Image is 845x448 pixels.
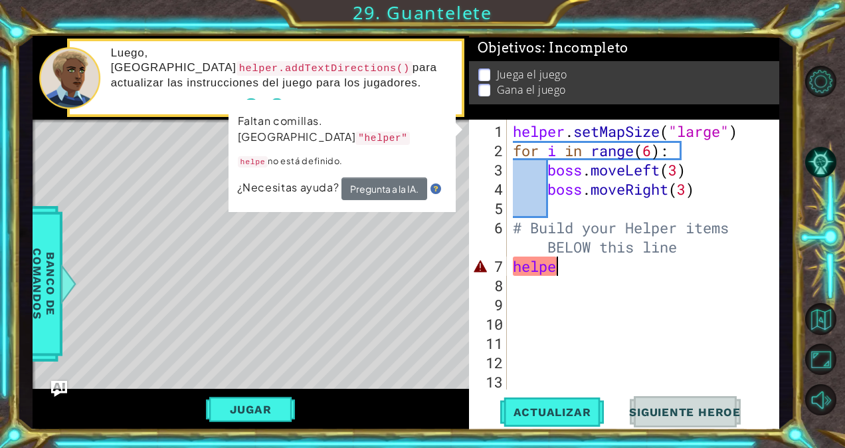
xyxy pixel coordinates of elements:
code: helpe [238,156,268,168]
button: Pista AI [805,146,836,177]
span: : Incompleto [542,40,628,56]
p: Faltan comillas. [GEOGRAPHIC_DATA] [238,113,446,146]
button: Ask AI [51,381,67,397]
button: Jugar [206,397,296,422]
div: 3 [472,160,507,179]
div: 2 [472,141,507,160]
span: Objetivos [478,40,629,56]
code: helper.addTextDirections() [236,61,413,76]
div: 7 [472,257,507,276]
span: Siguiente Heroe [616,405,754,419]
button: Pregunta a la IA. [341,177,427,200]
img: Hint [430,183,441,194]
code: "helper" [355,132,410,145]
button: Next [270,98,285,114]
div: 13 [472,372,507,392]
div: 11 [472,334,507,353]
div: 10 [472,314,507,334]
button: Back [244,98,270,113]
p: no está definido. [238,153,446,170]
p: Luego, [GEOGRAPHIC_DATA] para actualizar las instrucciones del juego para los jugadores. [111,46,452,90]
div: 8 [472,276,507,295]
button: Volver al Mapa [805,303,836,334]
a: Volver al Mapa [807,299,845,340]
div: 6 [472,218,507,257]
button: Silencio [805,384,836,415]
span: ¿Necesitas ayuda? [237,180,341,194]
div: 5 [472,199,507,218]
button: Opciones del Nivel [805,66,836,97]
div: 9 [472,295,507,314]
div: 12 [472,353,507,372]
button: Actualizar [500,396,605,427]
button: Maximizar Navegador [805,344,836,375]
p: Gana el juego [497,82,566,97]
div: 1 [472,122,507,141]
div: 4 [472,179,507,199]
p: Juega el juego [497,67,567,82]
span: Banco de comandos [27,215,61,352]
button: Siguiente Heroe [616,396,754,427]
span: Actualizar [500,405,605,419]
